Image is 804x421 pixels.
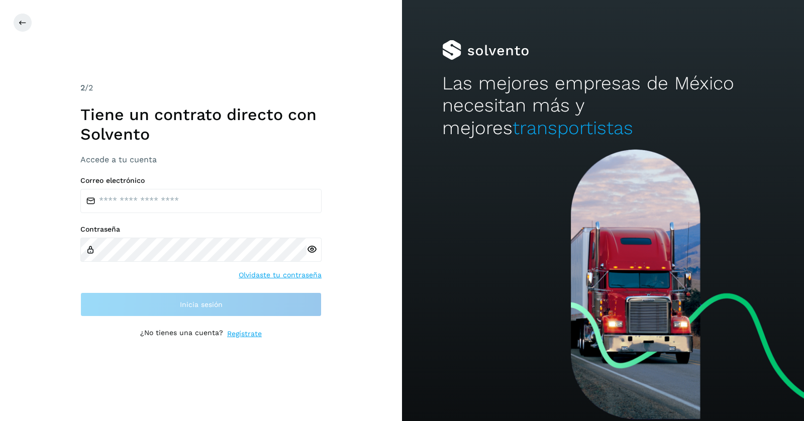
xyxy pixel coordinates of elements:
button: Inicia sesión [80,292,322,317]
h2: Las mejores empresas de México necesitan más y mejores [442,72,764,139]
p: ¿No tienes una cuenta? [140,329,223,339]
span: transportistas [513,117,633,139]
div: /2 [80,82,322,94]
span: 2 [80,83,85,92]
span: Inicia sesión [180,301,223,308]
h3: Accede a tu cuenta [80,155,322,164]
a: Olvidaste tu contraseña [239,270,322,280]
h1: Tiene un contrato directo con Solvento [80,105,322,144]
label: Correo electrónico [80,176,322,185]
a: Regístrate [227,329,262,339]
label: Contraseña [80,225,322,234]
